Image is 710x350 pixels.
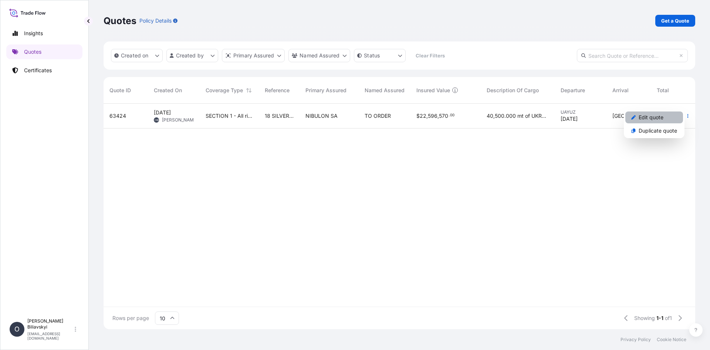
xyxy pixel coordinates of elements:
[661,17,689,24] p: Get a Quote
[639,127,677,134] p: Duplicate quote
[625,111,683,123] a: Edit quote
[104,15,136,27] p: Quotes
[624,110,684,138] div: Actions
[639,114,663,121] p: Edit quote
[139,17,172,24] p: Policy Details
[625,125,683,137] a: Duplicate quote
